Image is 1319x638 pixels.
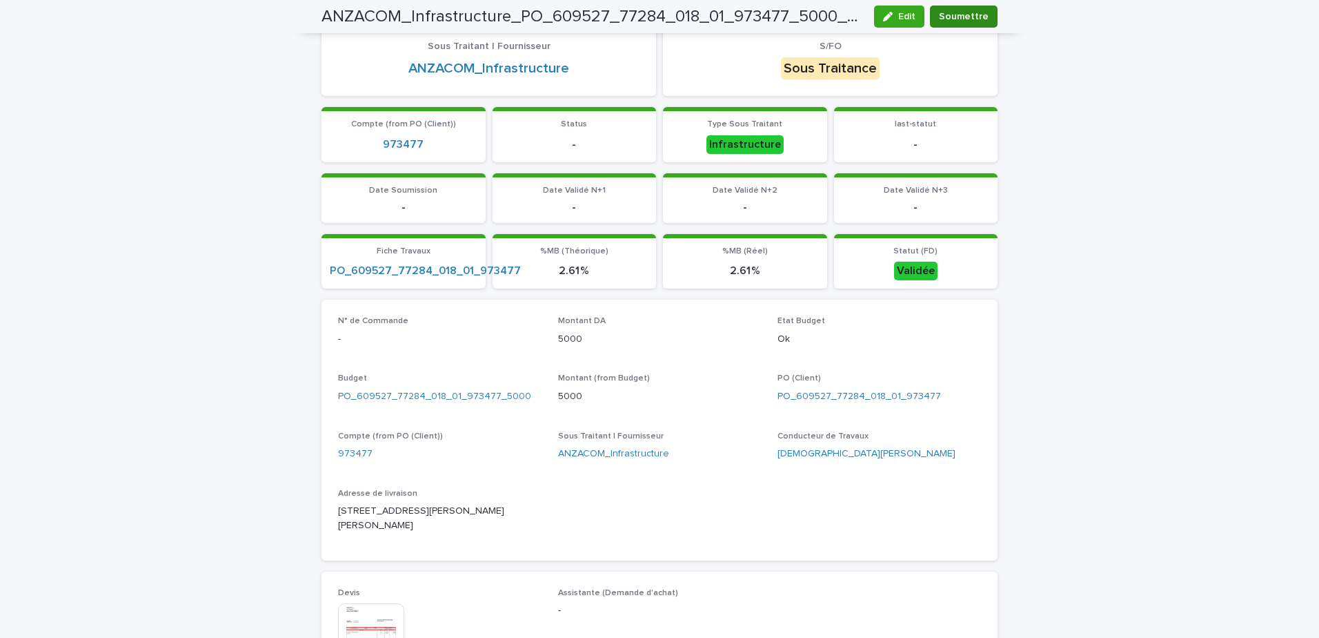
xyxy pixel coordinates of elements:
span: last-statut [895,120,936,128]
h2: ANZACOM_Infrastructure_PO_609527_77284_018_01_973477_5000_5000 [321,7,863,27]
span: Date Validé N+3 [884,186,948,195]
button: Edit [874,6,924,28]
span: PO (Client) [777,374,821,383]
span: Date Validé N+1 [543,186,606,195]
span: Budget [338,374,367,383]
p: - [842,201,990,214]
span: N° de Commande [338,317,408,325]
a: PO_609527_77284_018_01_973477_5000 [338,389,531,404]
span: Date Validé N+2 [713,186,777,195]
span: Etat Budget [777,317,825,325]
span: Fiche Travaux [377,247,430,255]
span: Conducteur de Travaux [777,432,869,441]
p: 5000 [558,389,762,404]
p: - [558,603,762,618]
span: Compte (from PO (Client)) [351,120,456,128]
span: S/FO [820,41,842,51]
p: 2.61 % [671,264,819,278]
a: ANZACOM_Infrastructure [408,60,569,77]
p: - [501,201,648,214]
a: PO_609527_77284_018_01_973477 [330,264,521,278]
span: Compte (from PO (Client)) [338,432,443,441]
span: Status [561,120,587,128]
p: - [501,138,648,151]
span: Edit [898,12,915,21]
span: %MB (Réel) [722,247,768,255]
span: Sous Traitant | Fournisseur [428,41,551,51]
p: - [338,332,542,347]
p: 5000 [558,332,762,347]
span: Sous Traitant | Fournisseur [558,432,664,441]
span: Adresse de livraison [338,490,417,498]
span: %MB (Théorique) [540,247,608,255]
span: Montant DA [558,317,606,325]
button: Soumettre [930,6,998,28]
span: Date Soumission [369,186,437,195]
span: Statut (FD) [893,247,938,255]
a: 973477 [338,447,373,461]
a: 973477 [383,138,424,151]
p: Ok [777,332,981,347]
div: Sous Traitance [781,57,880,79]
p: - [330,201,477,214]
span: Soumettre [939,10,989,23]
a: PO_609527_77284_018_01_973477 [777,389,941,404]
p: - [671,201,819,214]
span: Assistante (Demande d'achat) [558,589,678,597]
p: [STREET_ADDRESS][PERSON_NAME][PERSON_NAME] [338,504,542,533]
a: [DEMOGRAPHIC_DATA][PERSON_NAME] [777,447,955,461]
span: Type Sous Traitant [707,120,782,128]
span: Devis [338,589,360,597]
div: Validée [894,262,938,280]
span: Montant (from Budget) [558,374,650,383]
div: Infrastructure [706,135,784,154]
a: ANZACOM_Infrastructure [558,447,669,461]
p: 2.61 % [501,264,648,278]
p: - [842,138,990,151]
